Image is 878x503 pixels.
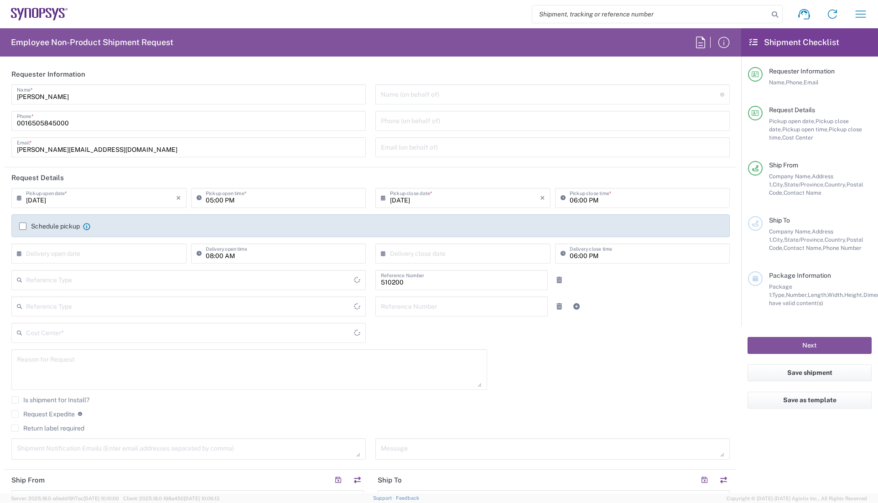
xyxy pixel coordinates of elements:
[553,300,566,313] a: Remove Reference
[11,425,84,432] label: Return label required
[769,79,786,86] span: Name,
[378,476,402,485] h2: Ship To
[844,291,863,298] span: Height,
[11,70,85,79] h2: Requester Information
[748,337,872,354] button: Next
[373,495,396,501] a: Support
[769,272,831,279] span: Package Information
[784,236,825,243] span: State/Province,
[176,191,181,205] i: ×
[772,291,786,298] span: Type,
[553,274,566,286] a: Remove Reference
[769,228,812,235] span: Company Name,
[748,392,872,409] button: Save as template
[784,244,823,251] span: Contact Name,
[11,496,119,501] span: Server: 2025.18.0-a0edd1917ac
[784,189,821,196] span: Contact Name
[184,496,219,501] span: [DATE] 10:06:13
[19,223,80,230] label: Schedule pickup
[782,134,813,141] span: Cost Center
[808,291,827,298] span: Length,
[784,181,825,188] span: State/Province,
[11,37,173,48] h2: Employee Non-Product Shipment Request
[827,291,844,298] span: Width,
[769,173,812,180] span: Company Name,
[825,236,847,243] span: Country,
[769,283,792,298] span: Package 1:
[769,106,815,114] span: Request Details
[749,37,839,48] h2: Shipment Checklist
[532,5,769,23] input: Shipment, tracking or reference number
[769,217,790,224] span: Ship To
[823,244,862,251] span: Phone Number
[11,410,75,418] label: Request Expedite
[396,495,419,501] a: Feedback
[773,236,784,243] span: City,
[782,126,829,133] span: Pickup open time,
[540,191,545,205] i: ×
[11,173,64,182] h2: Request Details
[123,496,219,501] span: Client: 2025.18.0-198a450
[786,79,804,86] span: Phone,
[804,79,819,86] span: Email
[83,496,119,501] span: [DATE] 10:10:00
[786,291,808,298] span: Number,
[727,494,867,503] span: Copyright © [DATE]-[DATE] Agistix Inc., All Rights Reserved
[11,396,89,404] label: Is shipment for Install?
[769,67,835,75] span: Requester Information
[570,300,583,313] a: Add Reference
[748,364,872,381] button: Save shipment
[825,181,847,188] span: Country,
[769,161,798,169] span: Ship From
[769,118,816,124] span: Pickup open date,
[11,476,45,485] h2: Ship From
[773,181,784,188] span: City,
